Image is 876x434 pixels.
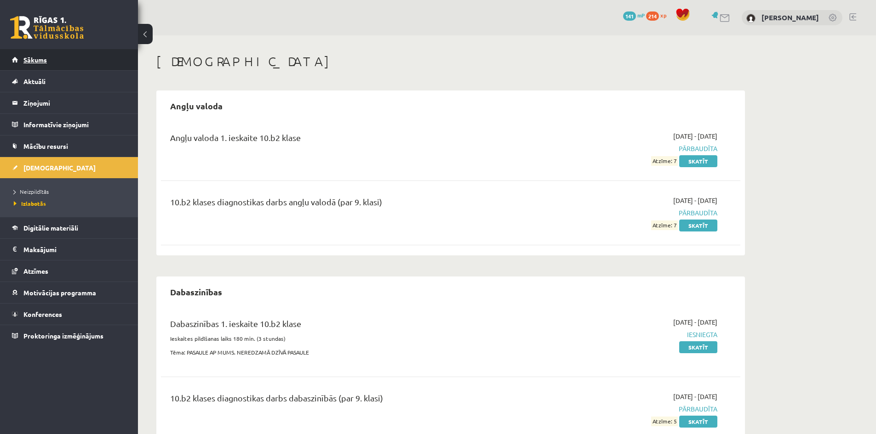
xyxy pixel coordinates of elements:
p: Tēma: PASAULE AP MUMS. NEREDZAMĀ DZĪVĀ PASAULE [170,348,530,356]
a: [DEMOGRAPHIC_DATA] [12,157,126,178]
a: Skatīt [679,341,717,353]
span: mP [637,11,645,19]
a: Rīgas 1. Tālmācības vidusskola [10,16,84,39]
a: Informatīvie ziņojumi [12,114,126,135]
a: Mācību resursi [12,135,126,157]
a: Atzīmes [12,260,126,282]
span: Digitālie materiāli [23,224,78,232]
span: 141 [623,11,636,21]
legend: Maksājumi [23,239,126,260]
span: 214 [646,11,659,21]
a: Skatīt [679,416,717,428]
h2: Dabaszinības [161,281,231,303]
a: Digitālie materiāli [12,217,126,238]
a: Skatīt [679,220,717,231]
span: Iesniegta [544,330,717,339]
span: [DATE] - [DATE] [673,317,717,327]
div: 10.b2 klases diagnostikas darbs dabaszinībās (par 9. klasi) [170,392,530,409]
a: Sākums [12,49,126,70]
div: Dabaszinības 1. ieskaite 10.b2 klase [170,317,530,334]
span: Pārbaudīta [544,404,717,414]
legend: Informatīvie ziņojumi [23,114,126,135]
span: Proktoringa izmēģinājums [23,332,103,340]
span: [DEMOGRAPHIC_DATA] [23,163,96,172]
span: Atzīme: 7 [651,220,678,230]
a: Konferences [12,304,126,325]
a: 141 mP [623,11,645,19]
span: Mācību resursi [23,142,68,150]
span: Izlabotās [14,200,46,207]
a: Neizpildītās [14,187,129,196]
span: xp [660,11,666,19]
span: Sākums [23,56,47,64]
a: Izlabotās [14,199,129,208]
a: Aktuāli [12,71,126,92]
a: Motivācijas programma [12,282,126,303]
a: 214 xp [646,11,671,19]
span: Aktuāli [23,77,46,85]
a: Ziņojumi [12,92,126,113]
span: [DATE] - [DATE] [673,196,717,205]
span: [DATE] - [DATE] [673,392,717,401]
p: Ieskaites pildīšanas laiks 180 min. (3 stundas) [170,334,530,343]
a: Maksājumi [12,239,126,260]
span: Pārbaudīta [544,208,717,218]
legend: Ziņojumi [23,92,126,113]
h1: [DEMOGRAPHIC_DATA] [156,54,745,69]
span: [DATE] - [DATE] [673,131,717,141]
div: Angļu valoda 1. ieskaite 10.b2 klase [170,131,530,148]
span: Atzīme: 7 [651,156,678,166]
a: [PERSON_NAME] [761,13,819,22]
span: Pārbaudīta [544,144,717,153]
a: Proktoringa izmēģinājums [12,325,126,346]
span: Atzīmes [23,267,48,275]
span: Konferences [23,310,62,318]
div: 10.b2 klases diagnostikas darbs angļu valodā (par 9. klasi) [170,196,530,213]
h2: Angļu valoda [161,95,232,117]
span: Atzīme: 5 [651,417,678,426]
a: Skatīt [679,155,717,167]
span: Neizpildītās [14,188,49,195]
img: Marko Osemļjaks [746,14,756,23]
span: Motivācijas programma [23,288,96,297]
